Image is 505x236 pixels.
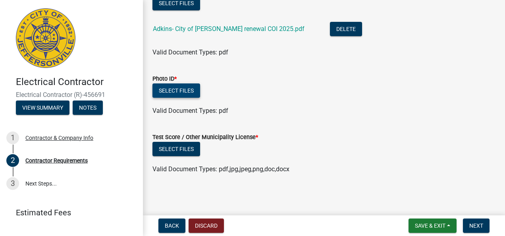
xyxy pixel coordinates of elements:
[16,91,127,99] span: Electrical Contractor (R)-456691
[6,132,19,144] div: 1
[153,25,305,33] a: Adkins- City of [PERSON_NAME] renewal COI 2025.pdf
[189,219,224,233] button: Discard
[152,107,228,114] span: Valid Document Types: pdf
[16,105,69,111] wm-modal-confirm: Summary
[152,83,200,98] button: Select files
[25,158,88,163] div: Contractor Requirements
[415,222,445,229] span: Save & Exit
[158,219,185,233] button: Back
[6,205,130,221] a: Estimated Fees
[16,76,137,88] h4: Electrical Contractor
[330,26,362,33] wm-modal-confirm: Delete Document
[6,177,19,190] div: 3
[6,154,19,167] div: 2
[152,48,228,56] span: Valid Document Types: pdf
[152,135,258,140] label: Test Score / Other Municipality License
[409,219,457,233] button: Save & Exit
[16,101,69,115] button: View Summary
[330,22,362,36] button: Delete
[152,76,177,82] label: Photo ID
[25,135,93,141] div: Contractor & Company Info
[152,142,200,156] button: Select files
[16,8,75,68] img: City of Jeffersonville, Indiana
[73,105,103,111] wm-modal-confirm: Notes
[152,165,289,173] span: Valid Document Types: pdf,jpg,jpeg,png,doc,docx
[73,101,103,115] button: Notes
[469,222,483,229] span: Next
[165,222,179,229] span: Back
[463,219,490,233] button: Next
